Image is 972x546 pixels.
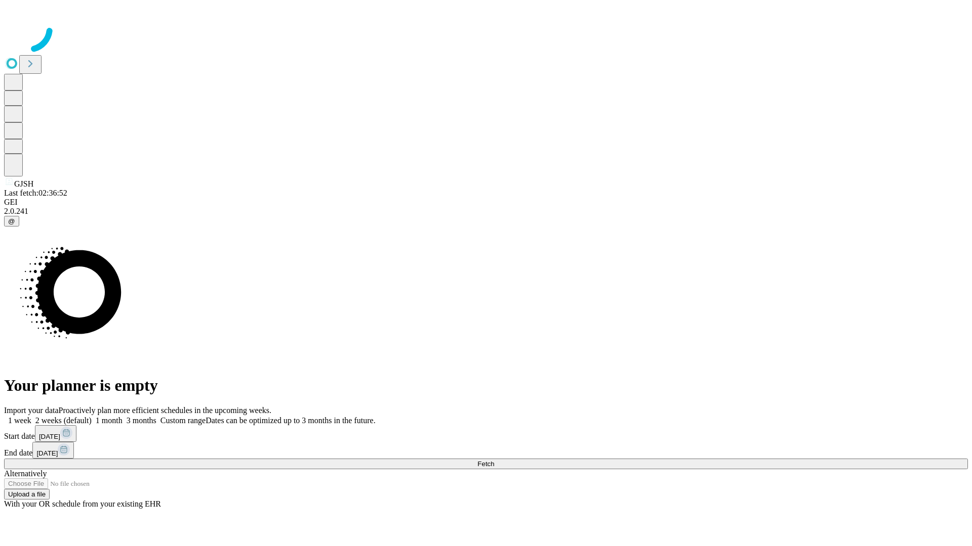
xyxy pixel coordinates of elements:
[4,198,968,207] div: GEI
[35,416,92,425] span: 2 weeks (default)
[32,442,74,459] button: [DATE]
[4,489,50,499] button: Upload a file
[4,459,968,469] button: Fetch
[39,433,60,440] span: [DATE]
[96,416,123,425] span: 1 month
[8,217,15,225] span: @
[4,376,968,395] h1: Your planner is empty
[4,207,968,216] div: 2.0.241
[4,442,968,459] div: End date
[4,469,47,478] span: Alternatively
[4,189,67,197] span: Last fetch: 02:36:52
[35,425,76,442] button: [DATE]
[477,460,494,468] span: Fetch
[8,416,31,425] span: 1 week
[160,416,206,425] span: Custom range
[4,406,59,415] span: Import your data
[59,406,271,415] span: Proactively plan more efficient schedules in the upcoming weeks.
[4,216,19,226] button: @
[36,449,58,457] span: [DATE]
[4,425,968,442] div: Start date
[14,179,33,188] span: GJSH
[206,416,375,425] span: Dates can be optimized up to 3 months in the future.
[4,499,161,508] span: With your OR schedule from your existing EHR
[127,416,156,425] span: 3 months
